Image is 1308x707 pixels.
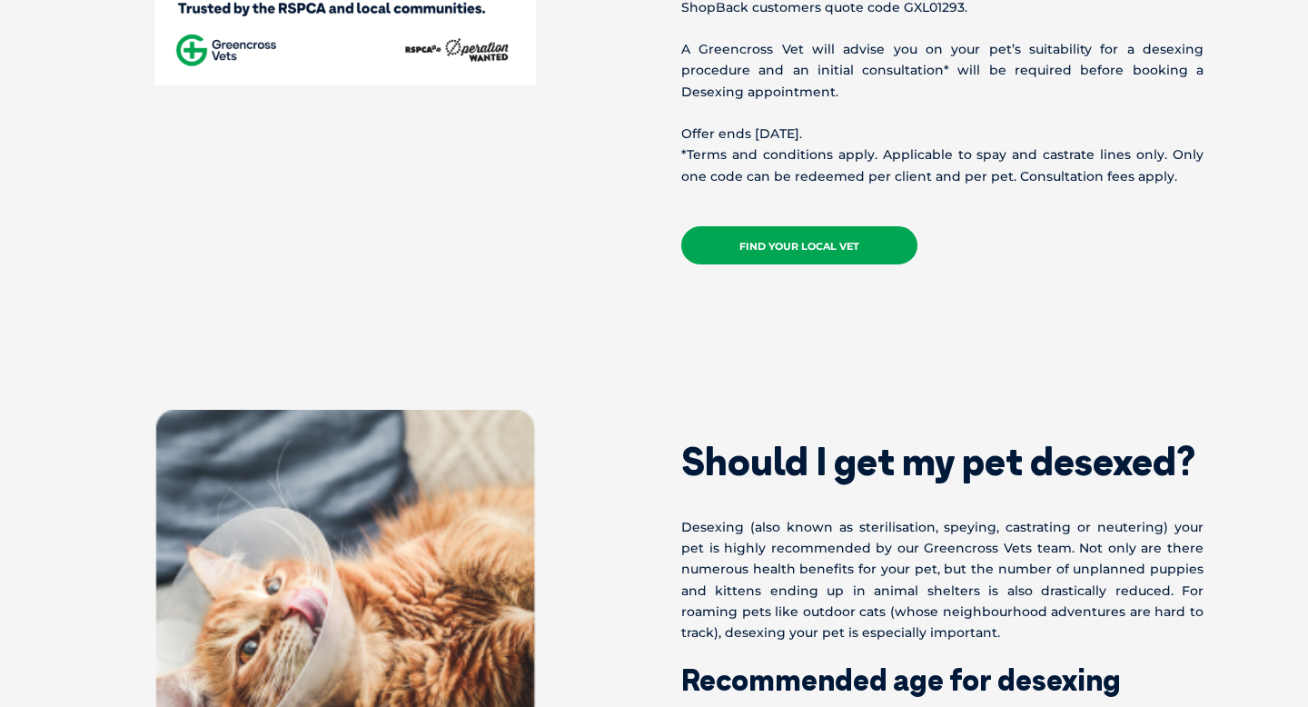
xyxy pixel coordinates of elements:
p: Desexing (also known as sterilisation, speying, castrating or neutering) your pet is highly recom... [681,517,1204,643]
a: Find your local vet [681,226,917,264]
h2: Should I get my pet desexed? [681,443,1204,481]
h2: Recommended age for desexing [681,665,1204,694]
p: A Greencross Vet will advise you on your pet’s suitability for a desexing procedure and an initia... [681,39,1204,103]
p: Offer ends [DATE]. *Terms and conditions apply. Applicable to spay and castrate lines only. Only ... [681,124,1204,187]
